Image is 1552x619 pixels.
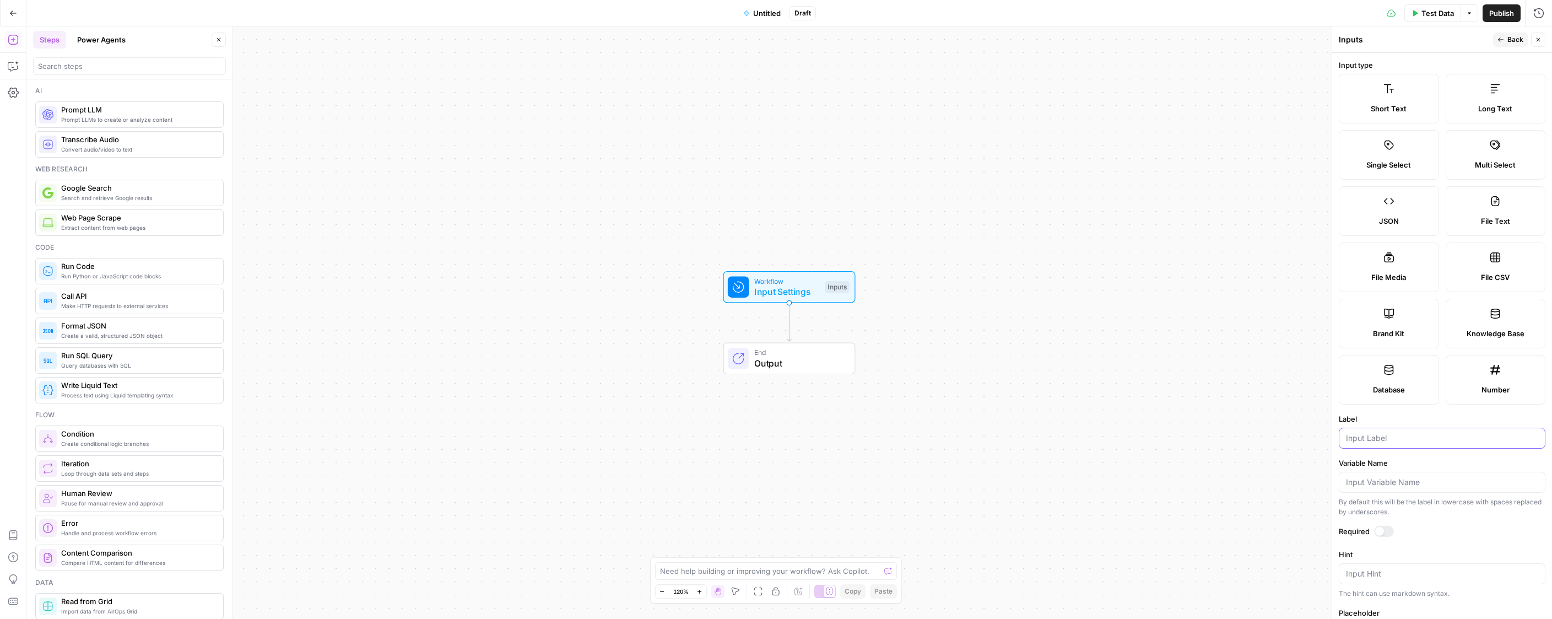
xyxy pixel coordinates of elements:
span: Workflow [754,276,820,286]
span: Loop through data sets and steps [61,469,214,478]
button: Publish [1483,4,1521,22]
button: Steps [33,31,66,49]
span: File Media [1371,272,1406,283]
div: Flow [35,410,224,420]
span: Short Text [1371,103,1407,114]
div: Web research [35,164,224,174]
div: The hint can use markdown syntax. [1339,589,1545,599]
span: Back [1507,35,1523,45]
span: File Text [1481,216,1510,227]
span: Single Select [1366,159,1411,170]
span: Number [1481,384,1510,395]
div: Data [35,578,224,588]
input: Input Label [1346,433,1538,444]
span: Make HTTP requests to external services [61,302,214,310]
span: Create conditional logic branches [61,439,214,448]
button: Untitled [737,4,787,22]
span: Format JSON [61,320,214,331]
span: Create a valid, structured JSON object [61,331,214,340]
span: Extract content from web pages [61,223,214,232]
input: Input Variable Name [1346,477,1538,488]
span: Web Page Scrape [61,212,214,223]
span: Google Search [61,182,214,193]
span: Pause for manual review and approval [61,499,214,508]
label: Required [1339,526,1545,537]
span: Error [61,518,214,529]
span: Content Comparison [61,547,214,558]
span: Write Liquid Text [61,380,214,391]
span: Multi Select [1475,159,1516,170]
button: Copy [840,584,866,599]
span: Publish [1489,8,1514,19]
span: Process text using Liquid templating syntax [61,391,214,400]
span: Iteration [61,458,214,469]
input: Search steps [38,61,221,72]
div: By default this will be the label in lowercase with spaces replaced by underscores. [1339,497,1545,517]
label: Placeholder [1339,607,1545,618]
div: WorkflowInput SettingsInputs [687,271,892,303]
span: Query databases with SQL [61,361,214,370]
img: vrinnnclop0vshvmafd7ip1g7ohf [42,552,53,563]
span: File CSV [1481,272,1510,283]
label: Variable Name [1339,457,1545,469]
span: Transcribe Audio [61,134,214,145]
span: Database [1373,384,1405,395]
span: 120% [673,587,689,596]
span: Test Data [1421,8,1454,19]
span: Long Text [1478,103,1512,114]
span: Human Review [61,488,214,499]
div: Ai [35,86,224,96]
span: Import data from AirOps Grid [61,607,214,616]
span: Output [754,357,844,370]
span: Input Settings [754,285,820,298]
span: End [754,347,844,358]
span: Prompt LLMs to create or analyze content [61,115,214,124]
span: Handle and process workflow errors [61,529,214,537]
span: Call API [61,290,214,302]
span: Prompt LLM [61,104,214,115]
span: JSON [1379,216,1399,227]
span: Run Code [61,261,214,272]
span: Run SQL Query [61,350,214,361]
button: Back [1493,33,1528,47]
div: Code [35,243,224,252]
div: EndOutput [687,343,892,375]
span: Compare HTML content for differences [61,558,214,567]
button: Test Data [1404,4,1461,22]
label: Hint [1339,549,1545,560]
span: Draft [794,8,811,18]
span: Read from Grid [61,596,214,607]
div: Inputs [825,281,849,293]
button: Power Agents [71,31,132,49]
span: Copy [845,586,861,596]
g: Edge from start to end [787,303,791,342]
div: Inputs [1339,34,1490,45]
label: Input type [1339,60,1545,71]
span: Knowledge Base [1467,328,1524,339]
span: Search and retrieve Google results [61,193,214,202]
span: Paste [874,586,893,596]
button: Paste [870,584,897,599]
span: Run Python or JavaScript code blocks [61,272,214,281]
span: Condition [61,428,214,439]
label: Label [1339,413,1545,424]
span: Brand Kit [1373,328,1404,339]
span: Convert audio/video to text [61,145,214,154]
span: Untitled [753,8,781,19]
